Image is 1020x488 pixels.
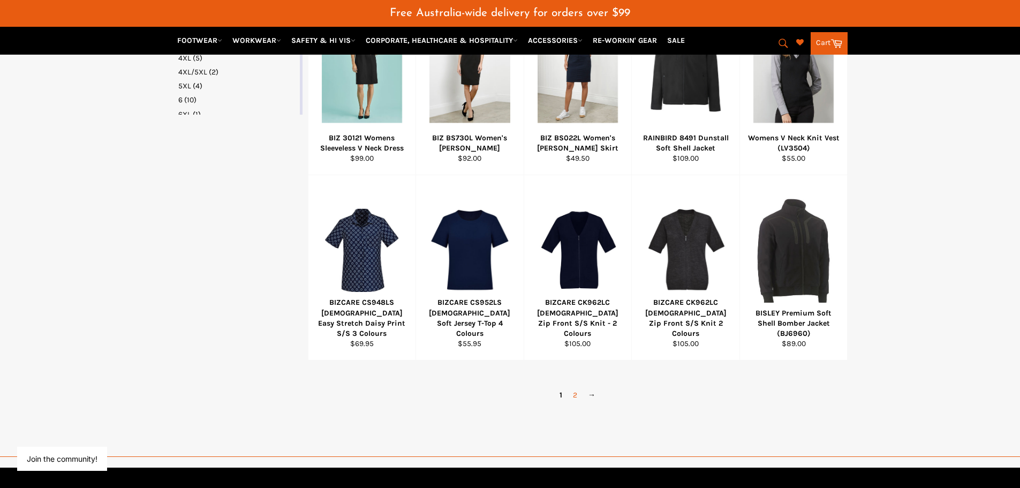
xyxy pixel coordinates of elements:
a: BIZCARE CK962LC Ladies Zip Front S/S Knit 2 ColoursBIZCARE CK962LC [DEMOGRAPHIC_DATA] Zip Front S... [631,175,739,361]
a: 4XL/5XL [178,67,298,77]
span: (2) [209,67,218,77]
span: Free Australia-wide delivery for orders over $99 [390,7,630,19]
div: BIZ BS022L Women's [PERSON_NAME] Skirt [531,133,625,154]
a: 4XL [178,53,298,63]
a: BIZCARE CS948LS Ladies Easy Stretch Daisy Print S/S 3 ColoursBIZCARE CS948LS [DEMOGRAPHIC_DATA] E... [308,175,416,361]
a: → [583,387,601,403]
span: 6XL [178,110,191,119]
a: ACCESSORIES [524,31,587,50]
a: 5XL [178,81,298,91]
div: Womens V Neck Knit Vest (LV3504) [746,133,841,154]
span: (5) [193,54,202,63]
span: 1 [554,387,568,403]
span: (1) [193,110,201,119]
a: RE-WORKIN' GEAR [588,31,661,50]
a: BIZCARE CK962LC Ladies Zip Front S/S Knit - 2 ColoursBIZCARE CK962LC [DEMOGRAPHIC_DATA] Zip Front... [524,175,632,361]
span: 5XL [178,81,191,91]
span: 6 [178,95,183,104]
div: BIZ 30121 Womens Sleeveless V Neck Dress [315,133,409,154]
span: (4) [193,81,202,91]
a: 2 [568,387,583,403]
a: SALE [663,31,689,50]
a: SAFETY & HI VIS [287,31,360,50]
span: 4XL [178,54,191,63]
span: 4XL/5XL [178,67,207,77]
a: Cart [811,32,848,55]
a: WORKWEAR [228,31,285,50]
div: BIZCARE CS948LS [DEMOGRAPHIC_DATA] Easy Stretch Daisy Print S/S 3 Colours [315,297,409,339]
div: BIZCARE CK962LC [DEMOGRAPHIC_DATA] Zip Front S/S Knit - 2 Colours [531,297,625,339]
span: (10) [184,95,197,104]
div: BIZCARE CK962LC [DEMOGRAPHIC_DATA] Zip Front S/S Knit 2 Colours [639,297,733,339]
div: RAINBIRD 8491 Dunstall Soft Shell Jacket [639,133,733,154]
div: BIZCARE CS952LS [DEMOGRAPHIC_DATA] Soft Jersey T-Top 4 Colours [423,297,517,339]
a: FOOTWEAR [173,31,226,50]
a: BISLEY Premium Soft Shell Bomber Jacket (BJ6960)BISLEY Premium Soft Shell Bomber Jacket (BJ6960)$... [739,175,848,361]
a: 6XL [178,109,298,119]
a: CORPORATE, HEALTHCARE & HOSPITALITY [361,31,522,50]
div: BIZ BS730L Women's [PERSON_NAME] [423,133,517,154]
button: Join the community! [27,454,97,463]
a: BIZCARE CS952LS Ladies Soft Jersey T-Top 4 ColoursBIZCARE CS952LS [DEMOGRAPHIC_DATA] Soft Jersey ... [415,175,524,361]
div: BISLEY Premium Soft Shell Bomber Jacket (BJ6960) [746,308,841,339]
a: 6 [178,95,298,105]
